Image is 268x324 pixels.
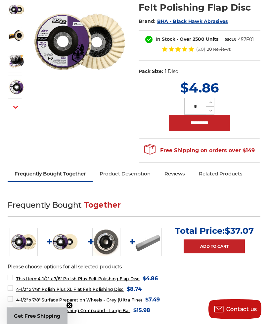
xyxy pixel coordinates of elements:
[180,80,219,96] span: $4.86
[16,287,124,292] span: 4-1/2" x 7/8" Polish Plus XL Flat Felt Polishing Disc
[8,166,93,181] a: Frequently Bought Together
[93,166,157,181] a: Product Description
[165,68,178,75] dd: 1 Disc
[193,36,204,42] span: 2500
[184,239,245,253] a: Add to Cart
[157,166,192,181] a: Reviews
[8,53,25,70] img: angle grinder buffing flap disc
[10,228,38,256] img: buffing and polishing felt flap disc
[14,313,61,319] span: Get Free Shipping
[139,68,163,75] dt: Pack Size:
[207,47,231,51] span: 20 Reviews
[177,36,191,42] span: - Over
[238,36,254,43] dd: 457F01
[225,226,254,236] span: $37.07
[157,18,228,24] a: BHA - Black Hawk Abrasives
[127,285,142,293] span: $8.74
[16,308,130,313] span: White Rouge Metal Polishing Compound - Large Bar
[139,18,156,24] span: Brand:
[8,100,23,114] button: Next
[16,276,140,281] span: 4-1/2" x 7/8" Polish Plus Felt Polishing Flap Disc
[225,36,236,43] dt: SKU:
[192,166,249,181] a: Related Products
[8,1,25,18] img: buffing and polishing felt flap disc
[66,302,73,309] button: Close teaser
[8,263,260,271] p: Please choose options for all selected products
[8,200,81,210] span: Frequently Bought
[156,36,175,42] span: In Stock
[8,27,25,44] img: felt flap disc for angle grinder
[145,295,160,304] span: $7.49
[16,297,142,302] span: 4-1/2" x 7/8" Surface Preparation Wheels - Grey (Ultra Fine)
[8,79,25,96] img: BHA 4.5 inch polish plus flap disc
[196,47,205,51] span: (5.0)
[133,306,150,315] span: $15.98
[16,276,38,281] strong: This Item:
[7,307,67,324] div: Get Free ShippingClose teaser
[175,226,254,236] p: Total Price:
[226,306,257,312] span: Contact us
[206,36,218,42] span: Units
[84,200,121,210] span: Together
[144,144,255,157] span: Free Shipping on orders over $149
[208,299,261,319] button: Contact us
[143,274,158,283] span: $4.86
